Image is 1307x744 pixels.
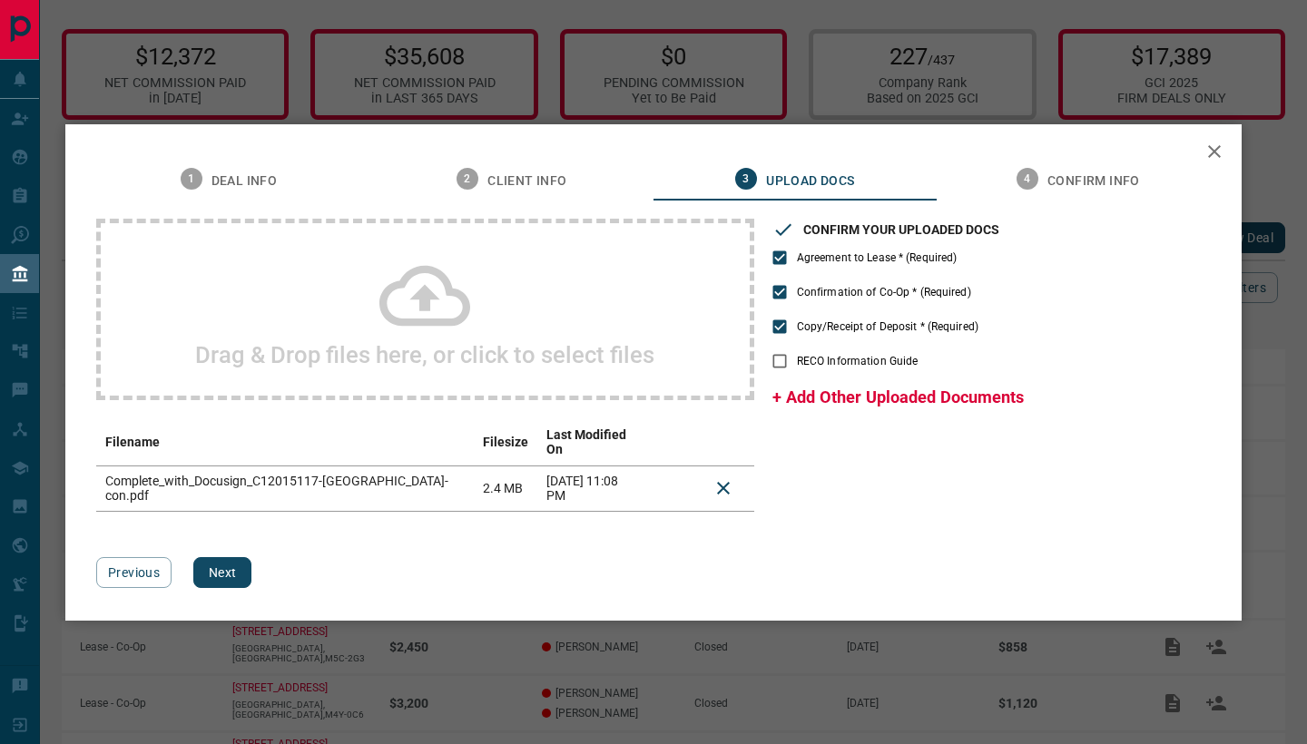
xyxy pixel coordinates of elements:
span: Agreement to Lease * (Required) [797,250,958,266]
th: delete file action column [693,418,754,466]
td: Complete_with_Docusign_C12015117-[GEOGRAPHIC_DATA]-con.pdf [96,465,474,511]
span: Confirmation of Co-Op * (Required) [797,284,971,300]
th: download action column [647,418,693,466]
th: Last Modified On [537,418,647,466]
span: + Add Other Uploaded Documents [772,387,1024,406]
span: Upload Docs [766,173,854,190]
text: 3 [743,172,750,185]
text: 4 [1024,172,1030,185]
div: Drag & Drop files here, or click to select files [96,219,754,400]
span: Confirm Info [1047,173,1140,190]
span: Client Info [487,173,566,190]
td: [DATE] 11:08 PM [537,465,647,511]
button: Previous [96,557,172,588]
text: 1 [188,172,194,185]
text: 2 [465,172,471,185]
th: Filename [96,418,474,466]
span: Deal Info [211,173,278,190]
td: 2.4 MB [474,465,537,511]
th: Filesize [474,418,537,466]
span: Copy/Receipt of Deposit * (Required) [797,318,978,335]
h2: Drag & Drop files here, or click to select files [195,341,654,368]
span: RECO Information Guide [797,353,918,369]
button: Next [193,557,251,588]
button: Delete [702,466,745,510]
h3: CONFIRM YOUR UPLOADED DOCS [803,222,999,237]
